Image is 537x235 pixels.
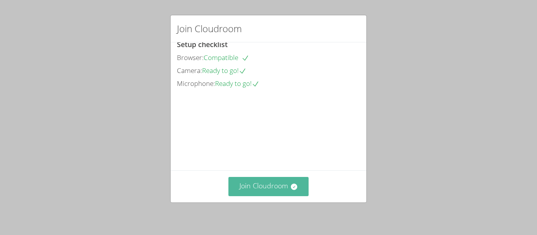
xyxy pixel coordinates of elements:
[228,177,309,196] button: Join Cloudroom
[204,53,249,62] span: Compatible
[177,66,202,75] span: Camera:
[177,79,215,88] span: Microphone:
[177,40,228,49] span: Setup checklist
[177,22,242,36] h2: Join Cloudroom
[202,66,246,75] span: Ready to go!
[215,79,259,88] span: Ready to go!
[177,53,204,62] span: Browser:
